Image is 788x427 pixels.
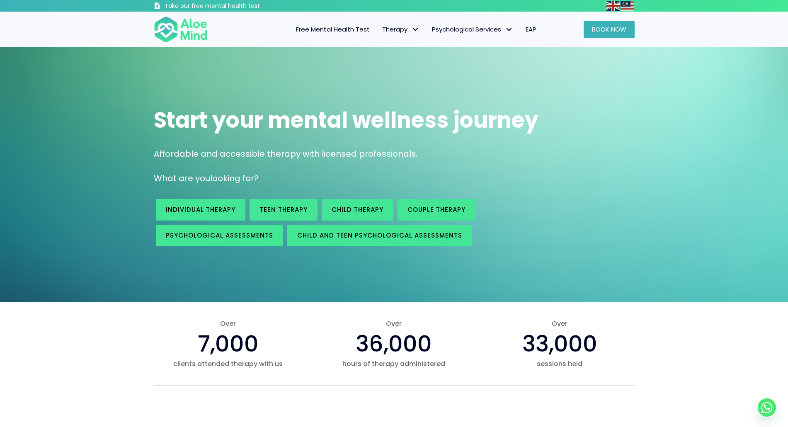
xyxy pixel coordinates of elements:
[376,21,426,38] a: TherapyTherapy: submenu
[154,16,208,43] img: Aloe mind Logo
[584,21,635,38] a: Book Now
[154,148,635,160] p: Affordable and accessible therapy with licensed professionals.
[410,24,422,36] span: Therapy: submenu
[485,359,634,369] span: sessions held
[154,172,210,184] span: What are you
[398,199,475,221] a: Couple therapy
[606,1,621,10] a: English
[319,359,468,369] span: hours of therapy administered
[621,1,635,10] a: Malay
[166,205,235,214] span: Individual therapy
[322,199,393,221] a: Child Therapy
[522,328,597,359] span: 33,000
[154,105,538,135] span: Start your mental wellness journey
[250,199,318,221] a: Teen Therapy
[319,319,468,328] span: Over
[156,225,283,246] a: Psychological assessments
[166,231,273,240] span: Psychological assessments
[154,359,303,369] span: clients attended therapy with us
[332,205,383,214] span: Child Therapy
[287,225,472,246] a: Child and Teen Psychological assessments
[296,25,370,34] span: Free Mental Health Test
[519,21,543,38] a: EAP
[210,172,259,184] span: looking for?
[407,205,466,214] span: Couple therapy
[432,25,513,34] span: Psychological Services
[156,199,245,221] a: Individual therapy
[382,25,419,34] span: Therapy
[297,231,462,240] span: Child and Teen Psychological assessments
[259,205,308,214] span: Teen Therapy
[503,24,515,36] span: Psychological Services: submenu
[290,21,376,38] a: Free Mental Health Test
[165,2,304,10] h3: Take our free mental health test
[606,1,620,11] img: en
[356,328,432,359] span: 36,000
[154,319,303,328] span: Over
[218,21,543,38] nav: Menu
[592,25,626,34] span: Book Now
[485,319,634,328] span: Over
[154,2,304,12] a: Take our free mental health test
[758,398,776,417] a: Whatsapp
[426,21,519,38] a: Psychological ServicesPsychological Services: submenu
[198,328,259,359] span: 7,000
[621,1,634,11] img: ms
[526,25,536,34] span: EAP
